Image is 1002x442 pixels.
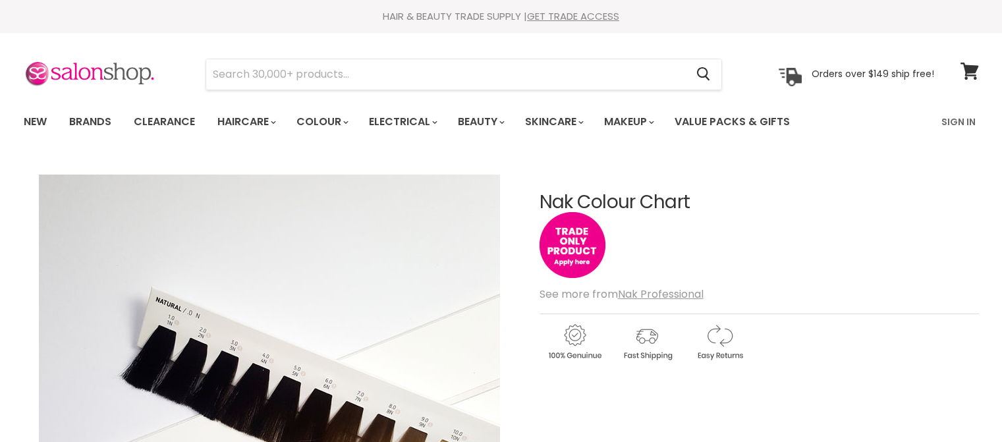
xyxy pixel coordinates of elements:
[612,322,682,362] img: shipping.gif
[527,9,619,23] a: GET TRADE ACCESS
[618,287,704,302] a: Nak Professional
[515,108,592,136] a: Skincare
[540,322,609,362] img: genuine.gif
[359,108,445,136] a: Electrical
[812,68,934,80] p: Orders over $149 ship free!
[206,59,722,90] form: Product
[287,108,356,136] a: Colour
[448,108,513,136] a: Beauty
[594,108,662,136] a: Makeup
[59,108,121,136] a: Brands
[7,103,995,141] nav: Main
[933,108,984,136] a: Sign In
[124,108,205,136] a: Clearance
[7,10,995,23] div: HAIR & BEAUTY TRADE SUPPLY |
[665,108,800,136] a: Value Packs & Gifts
[14,108,57,136] a: New
[686,59,721,90] button: Search
[540,212,605,278] img: tradeonly_small.jpg
[206,59,686,90] input: Search
[208,108,284,136] a: Haircare
[540,287,704,302] span: See more from
[14,103,867,141] ul: Main menu
[540,192,979,213] h1: Nak Colour Chart
[684,322,754,362] img: returns.gif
